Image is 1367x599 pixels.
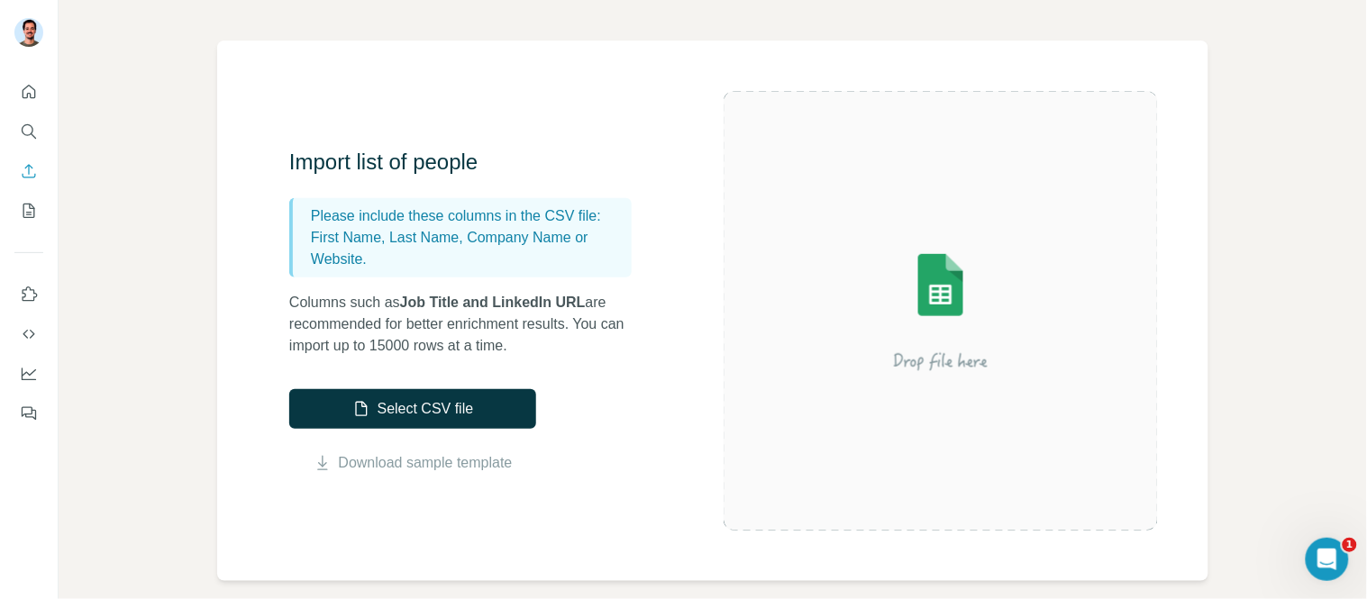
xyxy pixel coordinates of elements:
[779,203,1103,419] img: Surfe Illustration - Drop file here or select below
[14,397,43,430] button: Feedback
[289,452,536,474] button: Download sample template
[14,358,43,390] button: Dashboard
[289,389,536,429] button: Select CSV file
[1343,538,1357,552] span: 1
[14,115,43,148] button: Search
[14,18,43,47] img: Avatar
[14,318,43,350] button: Use Surfe API
[14,76,43,108] button: Quick start
[289,148,650,177] h3: Import list of people
[14,195,43,227] button: My lists
[311,227,624,270] p: First Name, Last Name, Company Name or Website.
[14,155,43,187] button: Enrich CSV
[14,278,43,311] button: Use Surfe on LinkedIn
[400,295,586,310] span: Job Title and LinkedIn URL
[289,292,650,357] p: Columns such as are recommended for better enrichment results. You can import up to 15000 rows at...
[311,205,624,227] p: Please include these columns in the CSV file:
[1306,538,1349,581] iframe: Intercom live chat
[339,452,513,474] a: Download sample template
